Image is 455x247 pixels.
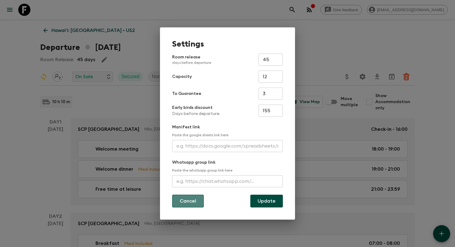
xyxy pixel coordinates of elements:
[172,133,283,137] p: Paste the google sheets link here
[250,195,283,207] button: Update
[172,195,204,207] button: Cancel
[172,40,283,49] h1: Settings
[172,74,192,80] p: Capacity
[259,88,283,100] input: e.g. 4
[172,91,201,97] p: To Guarantee
[259,105,283,117] input: e.g. 180
[172,159,283,165] p: Whatsapp group link
[259,71,283,83] input: e.g. 14
[172,168,283,173] p: Paste the whatsapp group link here
[259,54,283,66] input: e.g. 30
[172,140,283,152] input: e.g. https://docs.google.com/spreadsheets/d/1P7Zz9v8J0vXy1Q/edit#gid=0
[172,54,211,65] p: Room release
[172,60,211,65] p: days before departure
[172,175,283,187] input: e.g. https://chat.whatsapp.com/...
[172,124,283,130] p: Manifest link
[172,111,220,117] p: Days before departure.
[172,105,220,111] p: Early birds discount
